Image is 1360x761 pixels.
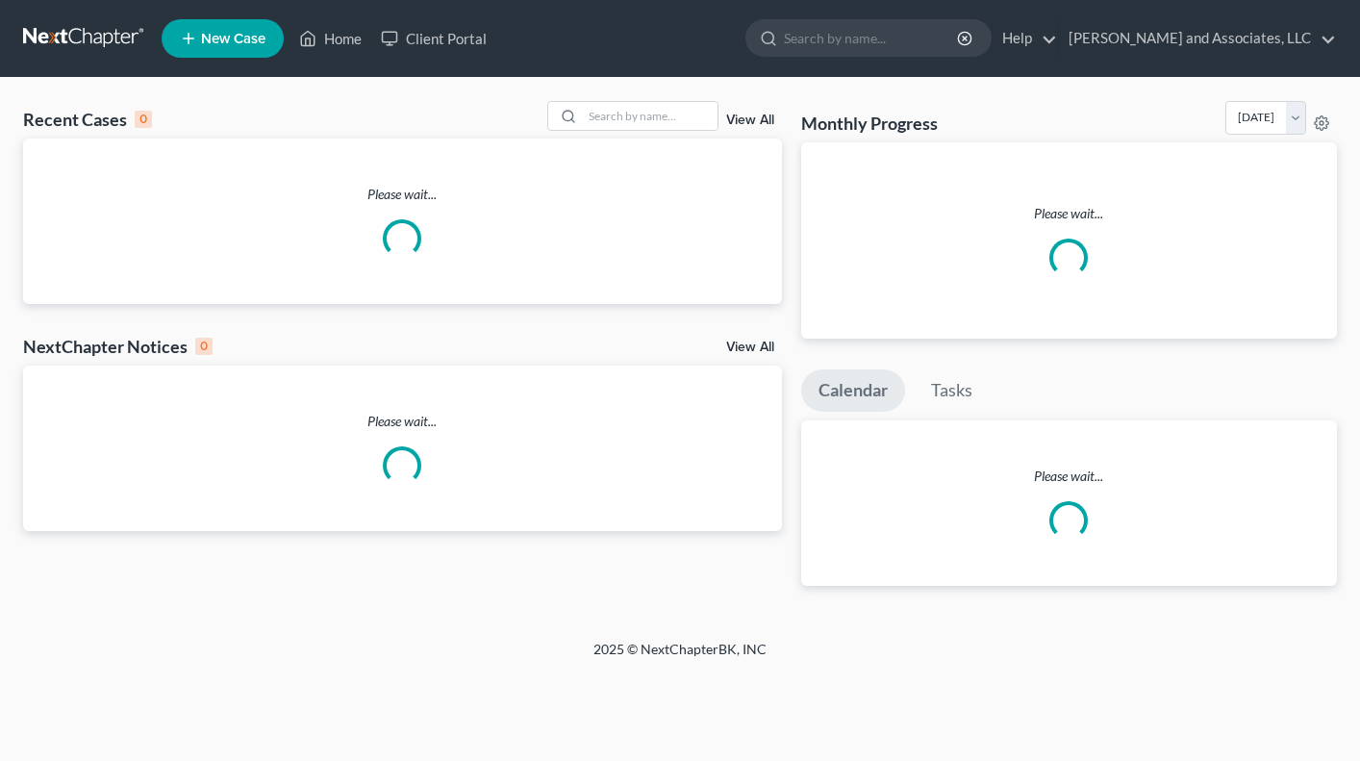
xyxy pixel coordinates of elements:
[23,335,213,358] div: NextChapter Notices
[726,341,774,354] a: View All
[132,640,1228,674] div: 2025 © NextChapterBK, INC
[195,338,213,355] div: 0
[726,114,774,127] a: View All
[23,108,152,131] div: Recent Cases
[801,369,905,412] a: Calendar
[993,21,1057,56] a: Help
[1059,21,1336,56] a: [PERSON_NAME] and Associates, LLC
[23,412,782,431] p: Please wait...
[801,467,1338,486] p: Please wait...
[914,369,990,412] a: Tasks
[371,21,496,56] a: Client Portal
[784,20,960,56] input: Search by name...
[23,185,782,204] p: Please wait...
[801,112,938,135] h3: Monthly Progress
[290,21,371,56] a: Home
[135,111,152,128] div: 0
[201,32,265,46] span: New Case
[817,204,1322,223] p: Please wait...
[583,102,718,130] input: Search by name...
